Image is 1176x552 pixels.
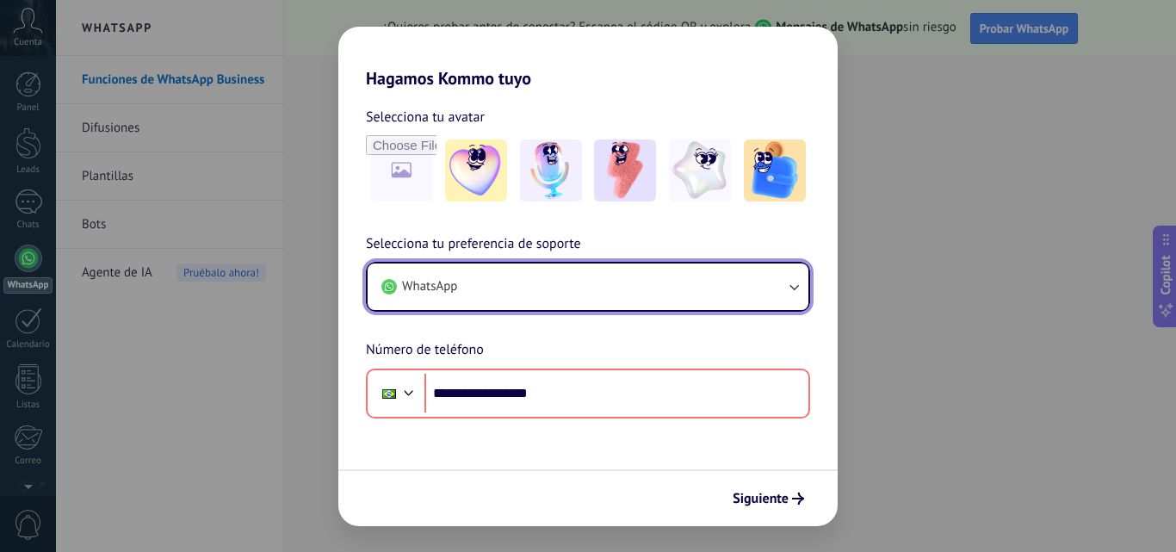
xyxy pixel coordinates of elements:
img: -1.jpeg [445,140,507,202]
span: Número de teléfono [366,339,484,362]
h2: Hagamos Kommo tuyo [338,27,838,89]
img: -5.jpeg [744,140,806,202]
div: Brazil: + 55 [373,375,405,412]
span: Selecciona tu avatar [366,106,485,128]
span: Selecciona tu preferencia de soporte [366,233,581,256]
button: WhatsApp [368,264,808,310]
img: -3.jpeg [594,140,656,202]
button: Siguiente [725,484,812,513]
span: Siguiente [733,493,789,505]
img: -4.jpeg [669,140,731,202]
span: WhatsApp [402,278,457,295]
img: -2.jpeg [520,140,582,202]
